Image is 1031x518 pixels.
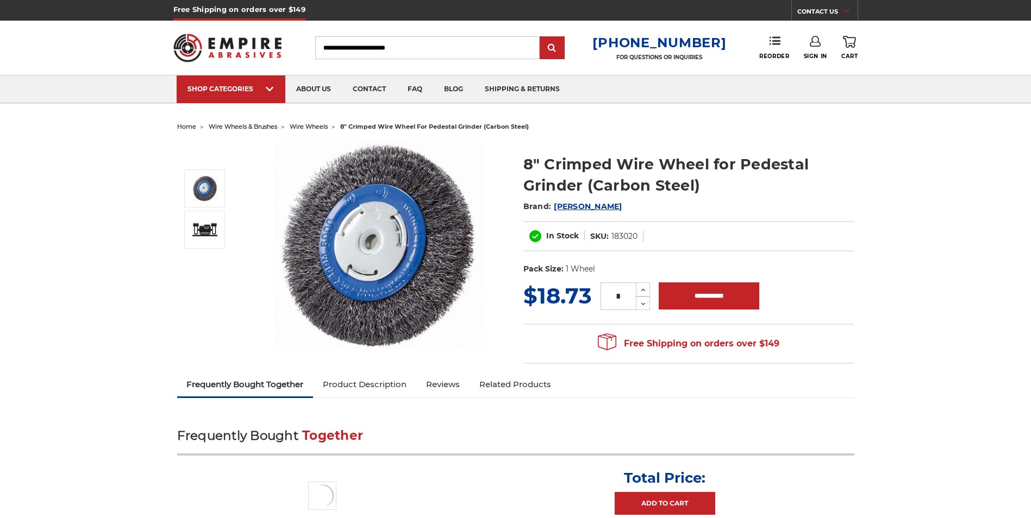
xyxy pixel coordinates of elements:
[523,263,564,275] dt: Pack Size:
[759,53,789,60] span: Reorder
[470,372,561,396] a: Related Products
[759,36,789,59] a: Reorder
[177,428,298,443] span: Frequently Bought
[541,37,563,59] input: Submit
[592,35,726,50] a: [PHONE_NUMBER]
[554,201,622,211] a: [PERSON_NAME]
[611,231,638,242] dd: 183020
[523,201,552,211] span: Brand:
[797,5,858,21] a: CONTACT US
[191,175,218,201] img: 8" Crimped Wire Wheel for Pedestal Grinder
[546,231,579,241] span: In Stock
[340,123,529,130] span: 8" crimped wire wheel for pedestal grinder (carbon steel)
[188,85,274,93] div: SHOP CATEGORIES
[397,75,433,103] a: faq
[624,469,705,487] p: Total Price:
[804,53,827,60] span: Sign In
[841,53,858,60] span: Cart
[566,263,595,275] dd: 1 Wheel
[841,36,858,60] a: Cart
[474,75,571,103] a: shipping & returns
[598,333,779,355] span: Free Shipping on orders over $149
[615,492,715,515] a: Add to Cart
[590,231,609,242] dt: SKU:
[191,221,218,238] img: 8" Crimped Wire Wheel for Pedestal Grinder (Carbon Steel)
[177,123,196,130] a: home
[416,372,470,396] a: Reviews
[308,482,336,510] img: 8" Crimped Wire Wheel for Pedestal Grinder
[523,154,854,196] h1: 8" Crimped Wire Wheel for Pedestal Grinder (Carbon Steel)
[433,75,474,103] a: blog
[592,54,726,61] p: FOR QUESTIONS OR INQUIRIES
[302,428,363,443] span: Together
[313,372,416,396] a: Product Description
[173,27,282,69] img: Empire Abrasives
[342,75,397,103] a: contact
[523,282,592,309] span: $18.73
[177,372,314,396] a: Frequently Bought Together
[290,123,328,130] a: wire wheels
[285,75,342,103] a: about us
[270,142,488,350] img: 8" Crimped Wire Wheel for Pedestal Grinder
[209,123,277,130] a: wire wheels & brushes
